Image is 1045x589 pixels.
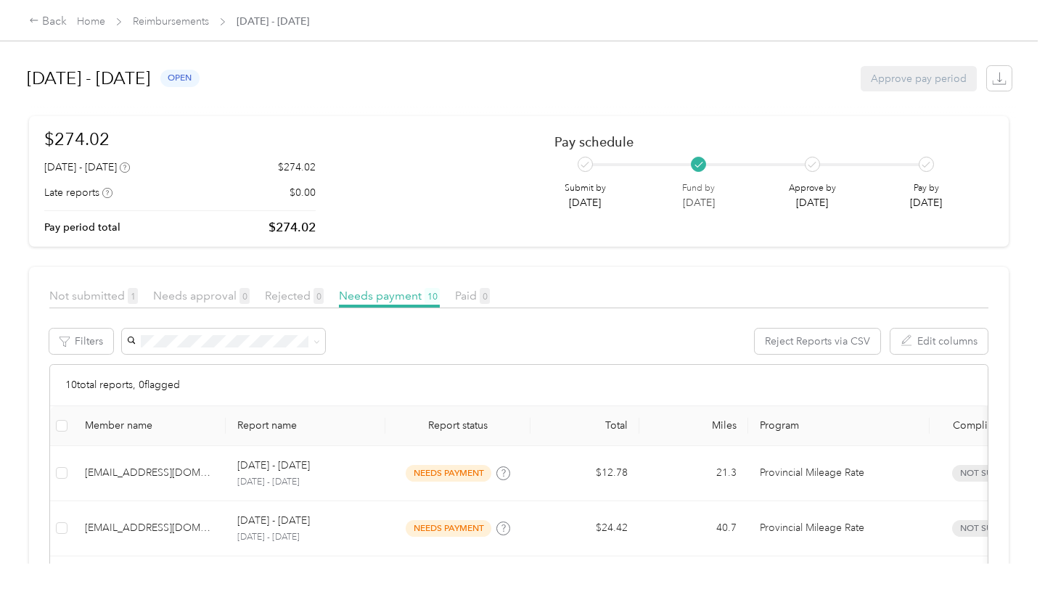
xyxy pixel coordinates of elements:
span: Report status [397,419,519,432]
span: Needs approval [153,289,250,302]
h1: [DATE] - [DATE] [27,61,150,96]
span: Not submitted [952,465,1038,482]
p: Provincial Mileage Rate [760,465,918,481]
td: Provincial Mileage Rate [748,446,930,501]
p: $274.02 [269,218,316,236]
th: Report name [226,406,385,446]
p: $274.02 [278,160,316,175]
td: $12.78 [530,446,639,501]
span: 0 [313,288,324,304]
span: Paid [455,289,490,302]
span: 0 [480,288,490,304]
span: Not submitted [952,520,1038,537]
h1: $274.02 [44,126,316,152]
p: [DATE] - [DATE] [237,531,374,544]
span: [DATE] - [DATE] [237,14,309,29]
p: [DATE] [682,195,715,210]
p: Provincial Mileage Rate [760,520,918,536]
p: Pay period total [44,220,120,235]
div: Member name [85,419,214,432]
p: Submit by [565,182,606,195]
p: [DATE] - [DATE] [237,513,310,529]
span: 10 [425,288,440,304]
button: Edit columns [890,329,988,354]
p: [DATE] [565,195,606,210]
th: Member name [73,406,226,446]
div: Miles [651,419,737,432]
span: open [160,70,200,86]
div: Back [29,13,67,30]
p: Pay by [910,182,942,195]
div: [EMAIL_ADDRESS][DOMAIN_NAME] [85,520,214,536]
a: Home [77,15,105,28]
iframe: Everlance-gr Chat Button Frame [964,508,1045,589]
div: [EMAIL_ADDRESS][DOMAIN_NAME] [85,465,214,481]
div: Late reports [44,185,112,200]
span: 1 [128,288,138,304]
p: Approve by [789,182,836,195]
button: Filters [49,329,113,354]
p: [DATE] [910,195,942,210]
span: Rejected [265,289,324,302]
p: $0.00 [290,185,316,200]
span: Not submitted [49,289,138,302]
th: Program [748,406,930,446]
a: Reimbursements [133,15,209,28]
p: [DATE] [789,195,836,210]
p: [DATE] - [DATE] [237,476,374,489]
td: 21.3 [639,446,748,501]
span: needs payment [406,465,491,482]
td: Provincial Mileage Rate [748,501,930,556]
p: [DATE] - [DATE] [237,458,310,474]
span: needs payment [406,520,491,537]
h2: Pay schedule [554,134,968,149]
span: 0 [239,288,250,304]
div: 10 total reports, 0 flagged [50,365,988,406]
td: $24.42 [530,501,639,556]
div: Total [542,419,628,432]
p: Fund by [682,182,715,195]
span: Needs payment [339,289,440,302]
button: Reject Reports via CSV [755,329,880,354]
div: [DATE] - [DATE] [44,160,130,175]
td: 40.7 [639,501,748,556]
